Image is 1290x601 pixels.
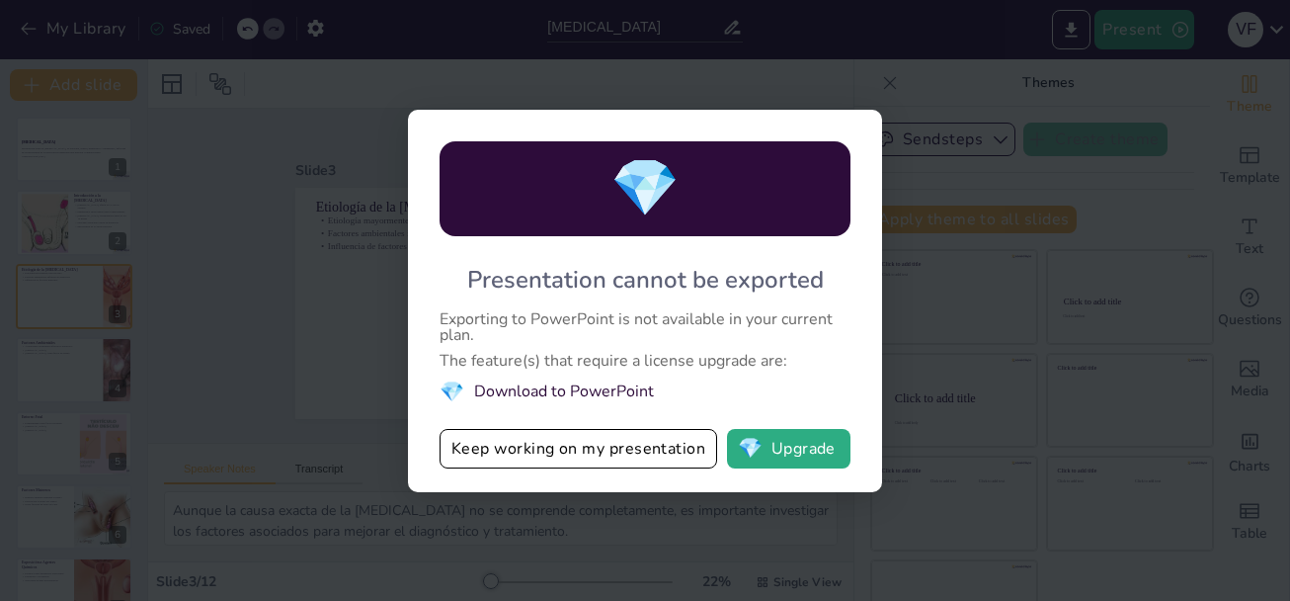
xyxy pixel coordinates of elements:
button: Keep working on my presentation [440,429,717,469]
span: diamond [738,439,763,459]
span: diamond [440,379,464,405]
div: Exporting to PowerPoint is not available in your current plan. [440,311,850,343]
span: diamond [610,150,680,226]
div: Presentation cannot be exported [467,264,824,296]
li: Download to PowerPoint [440,379,850,405]
button: diamondUpgrade [727,429,850,469]
div: The feature(s) that require a license upgrade are: [440,353,850,369]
